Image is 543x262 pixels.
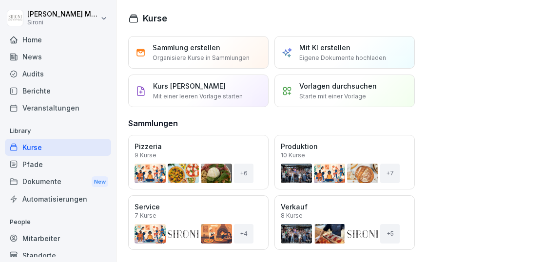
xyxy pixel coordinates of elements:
p: Mit KI erstellen [299,42,350,53]
a: Home [5,31,111,48]
p: Vorlagen durchsuchen [299,81,377,91]
a: News [5,48,111,65]
div: New [92,176,108,187]
div: Dokumente [5,173,111,191]
a: Service7 Kurse+4 [128,195,269,250]
div: + 5 [380,224,400,243]
p: Eigene Dokumente hochladen [299,54,386,62]
a: Veranstaltungen [5,99,111,116]
p: People [5,214,111,230]
p: 8 Kurse [281,213,303,219]
p: Produktion [281,141,408,151]
p: Sammlung erstellen [153,42,220,53]
p: Sironi [27,19,98,26]
p: Library [5,123,111,139]
div: + 7 [380,164,400,183]
p: Organisiere Kurse in Sammlungen [153,54,250,62]
a: Mitarbeiter [5,230,111,247]
p: Service [135,202,262,212]
p: [PERSON_NAME] Malec [27,10,98,19]
p: 9 Kurse [135,152,156,158]
p: Pizzeria [135,141,262,151]
a: Pizzeria9 Kurse+6 [128,135,269,189]
p: Mit einer leeren Vorlage starten [153,92,243,101]
p: 7 Kurse [135,213,156,219]
div: + 4 [234,224,253,243]
a: Produktion10 Kurse+7 [274,135,415,189]
a: Kurse [5,139,111,156]
h3: Sammlungen [128,117,178,129]
a: Automatisierungen [5,190,111,207]
a: Verkauf8 Kurse+5 [274,195,415,250]
a: DokumenteNew [5,173,111,191]
p: Starte mit einer Vorlage [299,92,366,101]
a: Pfade [5,156,111,173]
p: Verkauf [281,202,408,212]
div: + 6 [234,164,253,183]
p: Kurs [PERSON_NAME] [153,81,226,91]
a: Audits [5,65,111,82]
a: Berichte [5,82,111,99]
h1: Kurse [143,12,167,25]
p: 10 Kurse [281,152,305,158]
